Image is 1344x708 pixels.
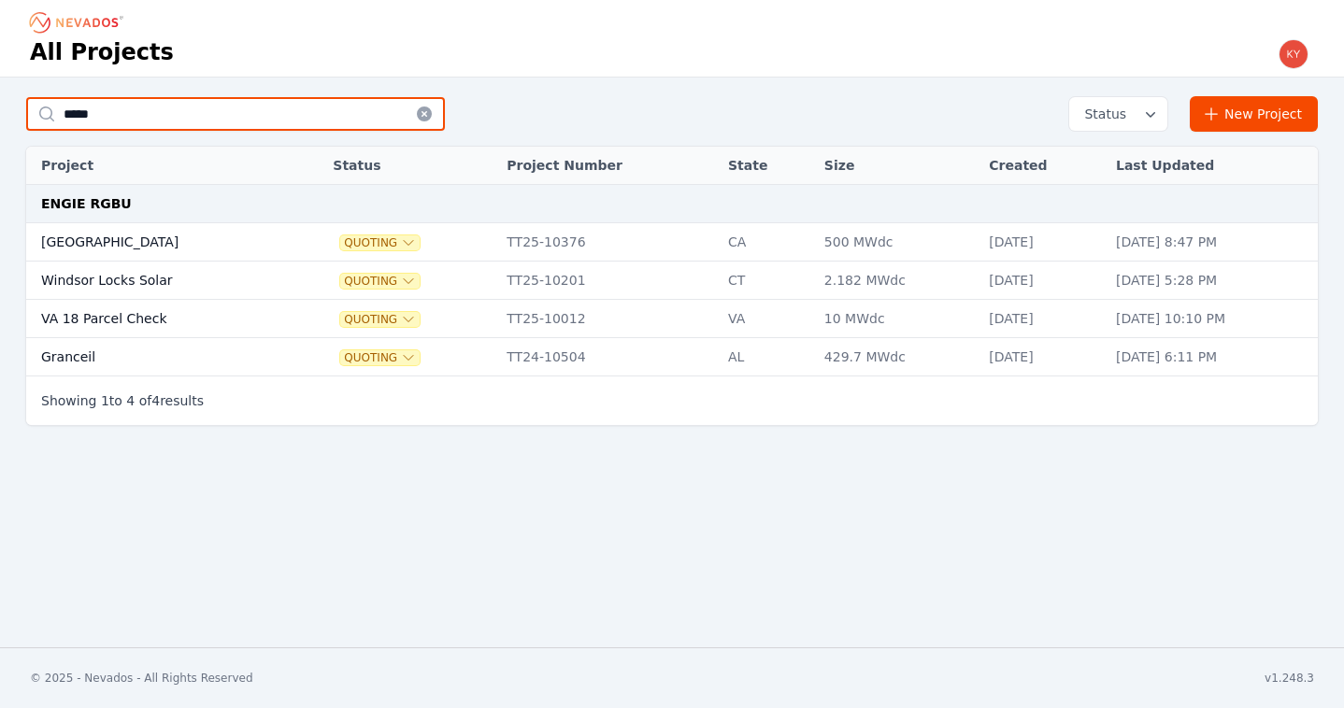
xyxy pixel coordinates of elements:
td: [DATE] 6:11 PM [1107,338,1318,376]
td: [DATE] 5:28 PM [1107,262,1318,300]
button: Quoting [340,350,420,365]
tr: [GEOGRAPHIC_DATA]QuotingTT25-10376CA500 MWdc[DATE][DATE] 8:47 PM [26,223,1318,262]
a: New Project [1190,96,1318,132]
span: 4 [151,393,160,408]
td: ENGIE RGBU [26,185,1318,223]
div: v1.248.3 [1265,671,1314,686]
img: kyle.macdougall@nevados.solar [1279,39,1308,69]
nav: Breadcrumb [30,7,129,37]
button: Quoting [340,274,420,289]
button: Quoting [340,312,420,327]
td: Granceil [26,338,293,376]
button: Status [1069,97,1167,131]
td: VA 18 Parcel Check [26,300,293,338]
td: [DATE] 10:10 PM [1107,300,1318,338]
h1: All Projects [30,37,174,67]
td: TT24-10504 [497,338,719,376]
span: 1 [101,393,109,408]
td: [DATE] [979,262,1107,300]
th: State [719,147,815,185]
th: Created [979,147,1107,185]
td: 2.182 MWdc [815,262,979,300]
div: © 2025 - Nevados - All Rights Reserved [30,671,253,686]
td: CT [719,262,815,300]
td: [DATE] [979,223,1107,262]
th: Last Updated [1107,147,1318,185]
td: [DATE] [979,338,1107,376]
td: TT25-10012 [497,300,719,338]
td: AL [719,338,815,376]
th: Project Number [497,147,719,185]
button: Quoting [340,235,420,250]
td: 10 MWdc [815,300,979,338]
td: TT25-10201 [497,262,719,300]
td: 500 MWdc [815,223,979,262]
th: Size [815,147,979,185]
td: CA [719,223,815,262]
tr: GranceilQuotingTT24-10504AL429.7 MWdc[DATE][DATE] 6:11 PM [26,338,1318,376]
td: VA [719,300,815,338]
td: [DATE] 8:47 PM [1107,223,1318,262]
td: [DATE] [979,300,1107,338]
td: [GEOGRAPHIC_DATA] [26,223,293,262]
td: Windsor Locks Solar [26,262,293,300]
span: 4 [126,393,135,408]
p: Showing to of results [41,391,204,410]
td: 429.7 MWdc [815,338,979,376]
td: TT25-10376 [497,223,719,262]
tr: VA 18 Parcel CheckQuotingTT25-10012VA10 MWdc[DATE][DATE] 10:10 PM [26,300,1318,338]
th: Status [323,147,497,185]
span: Status [1077,105,1126,123]
tr: Windsor Locks SolarQuotingTT25-10201CT2.182 MWdc[DATE][DATE] 5:28 PM [26,262,1318,300]
th: Project [26,147,293,185]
